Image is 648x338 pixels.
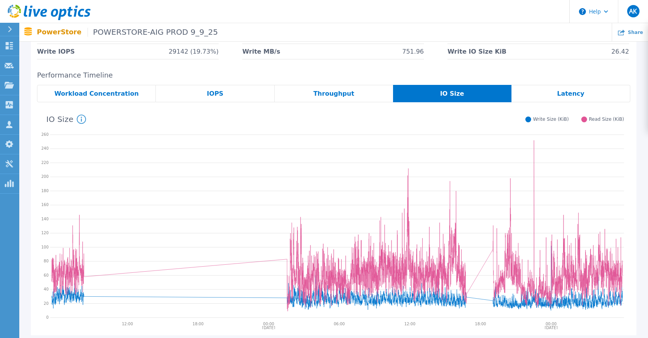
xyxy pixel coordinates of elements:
[405,322,416,326] text: 12:00
[41,147,49,151] text: 240
[46,315,49,319] text: 0
[242,44,280,59] span: Write MB/s
[165,29,219,44] span: 118559 (80.27%)
[207,91,223,97] span: IOPS
[41,132,49,137] text: 260
[169,44,218,59] span: 29142 (19.73%)
[334,322,345,326] text: 06:00
[41,231,49,235] text: 120
[611,44,629,59] span: 26.42
[37,44,75,59] span: Write IOPS
[440,91,464,97] span: IO Size
[263,322,275,326] text: 00:00
[313,91,354,97] span: Throughput
[402,44,424,59] span: 751.96
[37,29,73,44] span: Read IOPS
[476,322,487,326] text: 18:00
[44,301,49,306] text: 20
[37,71,630,79] h2: Performance Timeline
[589,117,624,122] span: Read Size (KiB)
[41,189,49,193] text: 180
[242,29,278,44] span: Read MB/s
[557,91,584,97] span: Latency
[37,28,218,37] p: PowerStore
[122,322,133,326] text: 12:00
[54,91,139,97] span: Workload Concentration
[41,217,49,221] text: 140
[447,44,506,59] span: Write IO Size KiB
[615,29,629,44] span: 36.3
[41,245,49,249] text: 100
[263,326,276,330] text: [DATE]
[46,115,86,124] h4: IO Size
[193,322,204,326] text: 18:00
[447,29,505,44] span: Read IO Size KiB
[44,273,49,277] text: 60
[88,28,218,37] span: POWERSTORE-AIG PROD 9_9_25
[44,259,49,264] text: 80
[398,29,424,44] span: 4203.13
[41,175,49,179] text: 200
[629,8,637,14] span: AK
[628,30,643,35] span: Share
[545,326,559,330] text: [DATE]
[533,117,569,122] span: Write Size (KiB)
[44,287,49,291] text: 40
[41,161,49,165] text: 220
[547,322,558,326] text: 00:00
[41,203,49,207] text: 160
